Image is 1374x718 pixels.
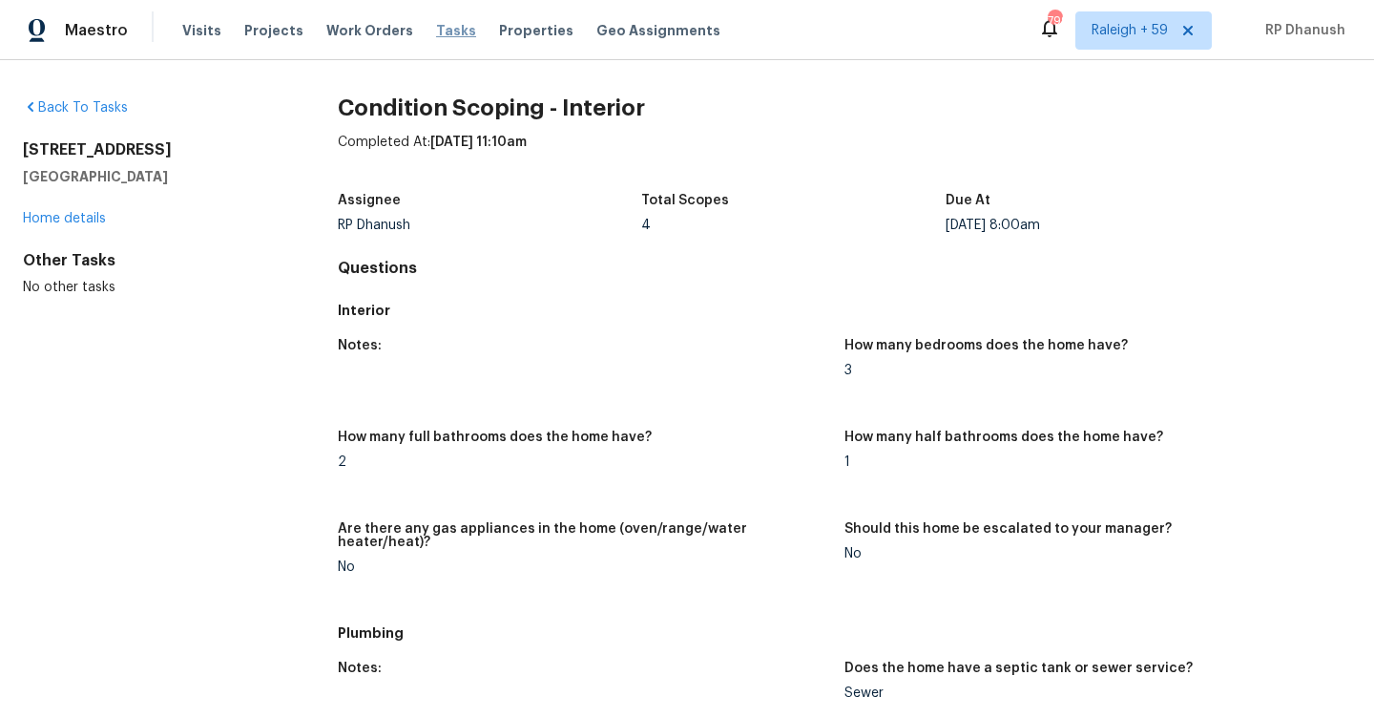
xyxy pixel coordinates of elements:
[1258,21,1345,40] span: RP Dhanush
[23,251,277,270] div: Other Tasks
[844,455,1336,469] div: 1
[338,339,382,352] h5: Notes:
[641,194,729,207] h5: Total Scopes
[338,194,401,207] h5: Assignee
[23,281,115,294] span: No other tasks
[1092,21,1168,40] span: Raleigh + 59
[338,431,652,444] h5: How many full bathrooms does the home have?
[338,522,829,549] h5: Are there any gas appliances in the home (oven/range/water heater/heat)?
[844,339,1128,352] h5: How many bedrooms does the home have?
[338,455,829,469] div: 2
[844,662,1193,675] h5: Does the home have a septic tank or sewer service?
[844,431,1163,444] h5: How many half bathrooms does the home have?
[338,219,642,232] div: RP Dhanush
[244,21,303,40] span: Projects
[596,21,720,40] span: Geo Assignments
[338,623,1351,643] h5: Plumbing
[326,21,413,40] span: Work Orders
[338,301,1351,320] h5: Interior
[844,686,1336,700] div: Sewer
[844,522,1172,536] h5: Should this home be escalated to your manager?
[23,140,277,159] h2: [STREET_ADDRESS]
[946,219,1250,232] div: [DATE] 8:00am
[844,547,1336,560] div: No
[338,259,1351,278] h4: Questions
[23,167,277,186] h5: [GEOGRAPHIC_DATA]
[338,98,1351,117] h2: Condition Scoping - Interior
[338,133,1351,182] div: Completed At:
[430,136,527,149] span: [DATE] 11:10am
[499,21,573,40] span: Properties
[65,21,128,40] span: Maestro
[641,219,946,232] div: 4
[23,101,128,115] a: Back To Tasks
[436,24,476,37] span: Tasks
[23,212,106,225] a: Home details
[182,21,221,40] span: Visits
[946,194,990,207] h5: Due At
[1048,11,1061,31] div: 799
[844,364,1336,377] div: 3
[338,662,382,675] h5: Notes:
[338,560,829,574] div: No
